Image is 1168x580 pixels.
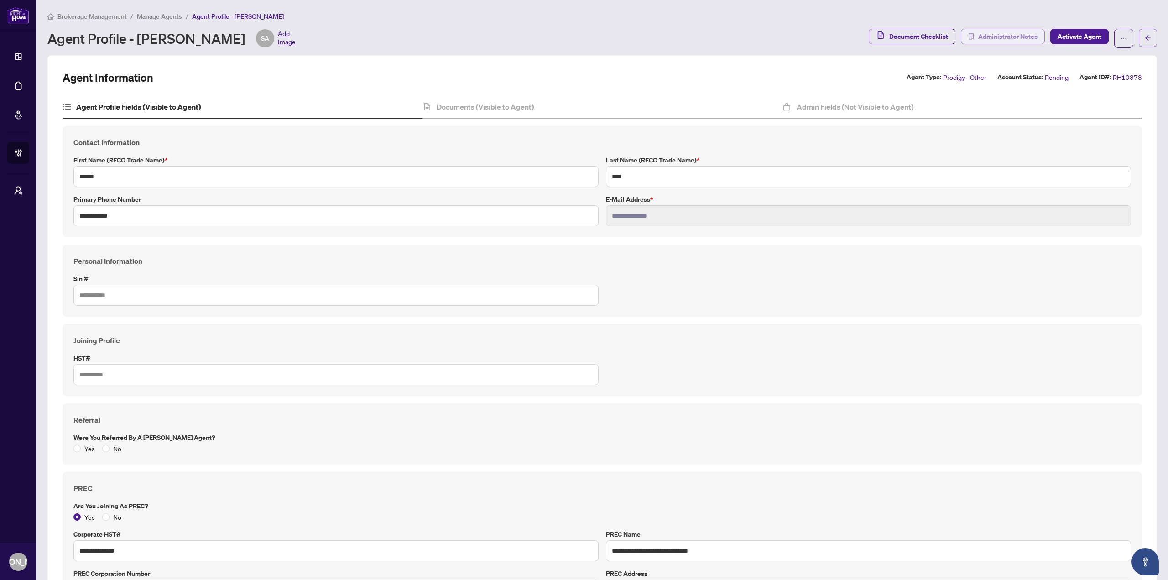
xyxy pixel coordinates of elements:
[81,444,99,454] span: Yes
[1045,72,1069,83] span: Pending
[1079,72,1111,83] label: Agent ID#:
[1121,35,1127,42] span: ellipsis
[797,101,913,112] h4: Admin Fields (Not Visible to Agent)
[968,33,975,40] span: solution
[997,72,1043,83] label: Account Status:
[73,137,1131,148] h4: Contact Information
[137,12,182,21] span: Manage Agents
[869,29,955,44] button: Document Checklist
[192,12,284,21] span: Agent Profile - [PERSON_NAME]
[606,529,1131,539] label: PREC Name
[73,414,1131,425] h4: Referral
[14,186,23,195] span: user-switch
[907,72,941,83] label: Agent Type:
[73,483,1131,494] h4: PREC
[109,444,125,454] span: No
[961,29,1045,44] button: Administrator Notes
[57,12,127,21] span: Brokerage Management
[73,433,1131,443] label: Were you referred by a [PERSON_NAME] Agent?
[1131,548,1159,575] button: Open asap
[943,72,986,83] span: Prodigy - Other
[73,256,1131,266] h4: Personal Information
[73,155,599,165] label: First Name (RECO Trade Name)
[63,70,153,85] h2: Agent Information
[73,529,599,539] label: Corporate HST#
[130,11,133,21] li: /
[109,512,125,522] span: No
[73,353,599,363] label: HST#
[437,101,534,112] h4: Documents (Visible to Agent)
[47,13,54,20] span: home
[278,29,296,47] span: Add Image
[261,33,269,43] span: SA
[73,501,1131,511] label: Are you joining as PREC?
[81,512,99,522] span: Yes
[73,194,599,204] label: Primary Phone Number
[1050,29,1109,44] button: Activate Agent
[606,569,1131,579] label: PREC Address
[73,569,599,579] label: PREC Corporation Number
[1058,29,1101,44] span: Activate Agent
[1113,72,1142,83] span: RH10373
[47,29,296,47] div: Agent Profile - [PERSON_NAME]
[73,335,1131,346] h4: Joining Profile
[186,11,188,21] li: /
[978,29,1038,44] span: Administrator Notes
[73,274,599,284] label: Sin #
[76,101,201,112] h4: Agent Profile Fields (Visible to Agent)
[889,29,948,44] span: Document Checklist
[7,7,29,24] img: logo
[1145,35,1151,41] span: arrow-left
[606,155,1131,165] label: Last Name (RECO Trade Name)
[606,194,1131,204] label: E-mail Address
